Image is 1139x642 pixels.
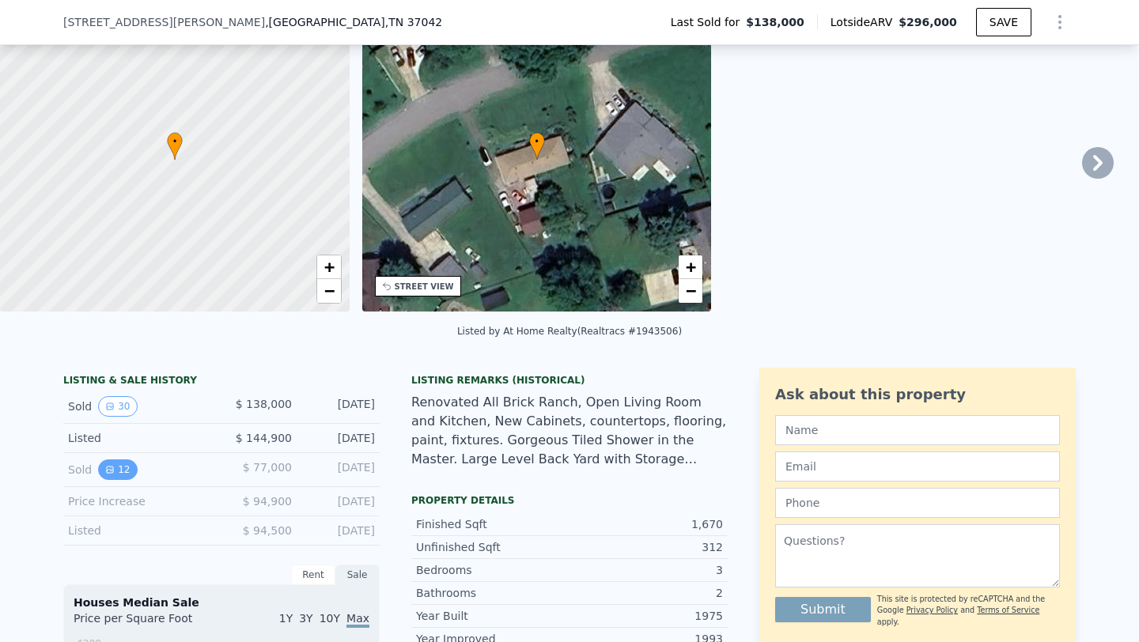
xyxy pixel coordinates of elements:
[686,281,696,300] span: −
[68,523,209,538] div: Listed
[775,451,1060,481] input: Email
[68,430,209,446] div: Listed
[385,16,442,28] span: , TN 37042
[724,8,1073,312] img: Sale: 118163289 Parcel: 87209578
[899,16,957,28] span: $296,000
[305,396,375,417] div: [DATE]
[63,14,265,30] span: [STREET_ADDRESS][PERSON_NAME]
[74,595,369,610] div: Houses Median Sale
[335,565,380,585] div: Sale
[305,523,375,538] div: [DATE]
[279,612,293,625] span: 1Y
[68,459,209,480] div: Sold
[569,585,723,601] div: 2
[320,612,340,625] span: 10Y
[746,14,804,30] span: $138,000
[679,279,702,303] a: Zoom out
[416,539,569,555] div: Unfinished Sqft
[305,430,375,446] div: [DATE]
[167,134,183,149] span: •
[569,516,723,532] div: 1,670
[569,539,723,555] div: 312
[243,524,292,537] span: $ 94,500
[317,279,341,303] a: Zoom out
[569,562,723,578] div: 3
[679,255,702,279] a: Zoom in
[98,396,137,417] button: View historical data
[167,132,183,160] div: •
[457,326,682,337] div: Listed by At Home Realty (Realtracs #1943506)
[305,493,375,509] div: [DATE]
[74,610,221,636] div: Price per Square Foot
[416,516,569,532] div: Finished Sqft
[529,134,545,149] span: •
[68,396,209,417] div: Sold
[906,606,958,614] a: Privacy Policy
[411,374,728,387] div: Listing Remarks (Historical)
[236,432,292,444] span: $ 144,900
[976,8,1031,36] button: SAVE
[416,562,569,578] div: Bedrooms
[977,606,1039,614] a: Terms of Service
[243,495,292,508] span: $ 94,900
[395,281,454,293] div: STREET VIEW
[1044,6,1076,38] button: Show Options
[98,459,137,480] button: View historical data
[236,398,292,410] span: $ 138,000
[775,488,1060,518] input: Phone
[317,255,341,279] a: Zoom in
[324,281,334,300] span: −
[324,257,334,277] span: +
[291,565,335,585] div: Rent
[243,461,292,474] span: $ 77,000
[877,594,1060,628] div: This site is protected by reCAPTCHA and the Google and apply.
[411,494,728,507] div: Property details
[299,612,312,625] span: 3Y
[63,374,380,390] div: LISTING & SALE HISTORY
[265,14,442,30] span: , [GEOGRAPHIC_DATA]
[775,597,871,622] button: Submit
[416,608,569,624] div: Year Built
[569,608,723,624] div: 1975
[346,612,369,628] span: Max
[68,493,209,509] div: Price Increase
[671,14,747,30] span: Last Sold for
[411,393,728,469] div: Renovated All Brick Ranch, Open Living Room and Kitchen, New Cabinets, countertops, flooring, pai...
[686,257,696,277] span: +
[775,383,1060,406] div: Ask about this property
[416,585,569,601] div: Bathrooms
[831,14,899,30] span: Lotside ARV
[305,459,375,480] div: [DATE]
[529,132,545,160] div: •
[775,415,1060,445] input: Name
